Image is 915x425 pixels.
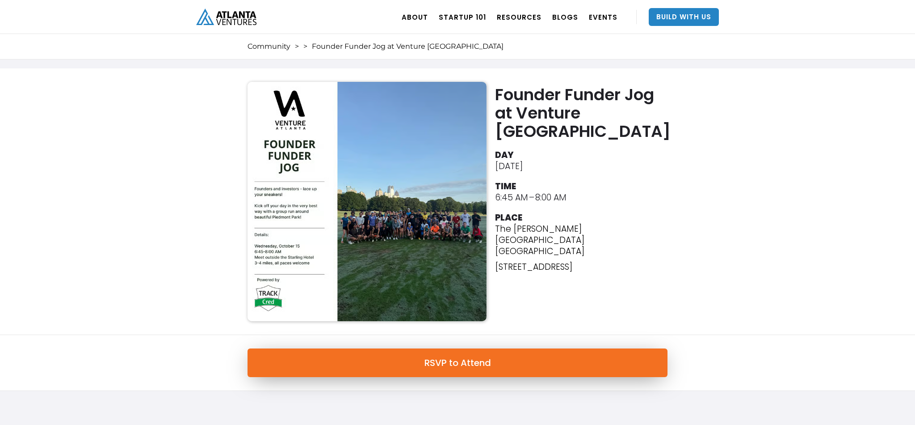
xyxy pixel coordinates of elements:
div: PLACE [495,212,522,223]
div: [DATE] [495,161,523,172]
p: ‍ [495,277,672,288]
div: DAY [495,149,514,161]
a: RESOURCES [497,4,541,30]
a: Community [248,42,290,51]
p: [STREET_ADDRESS] [495,261,672,272]
div: – [529,192,534,203]
div: 8:00 AM [535,192,567,203]
a: Build With Us [649,8,719,26]
p: The [PERSON_NAME] [GEOGRAPHIC_DATA] [GEOGRAPHIC_DATA] [495,223,672,257]
div: > [303,42,307,51]
a: RSVP to Attend [248,348,667,377]
div: 6:45 AM [495,192,528,203]
a: Startup 101 [439,4,486,30]
div: Founder Funder Jog at Venture [GEOGRAPHIC_DATA] [312,42,504,51]
a: BLOGS [552,4,578,30]
a: ABOUT [402,4,428,30]
div: > [295,42,299,51]
a: EVENTS [589,4,617,30]
div: TIME [495,181,516,192]
h2: Founder Funder Jog at Venture [GEOGRAPHIC_DATA] [495,85,672,140]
